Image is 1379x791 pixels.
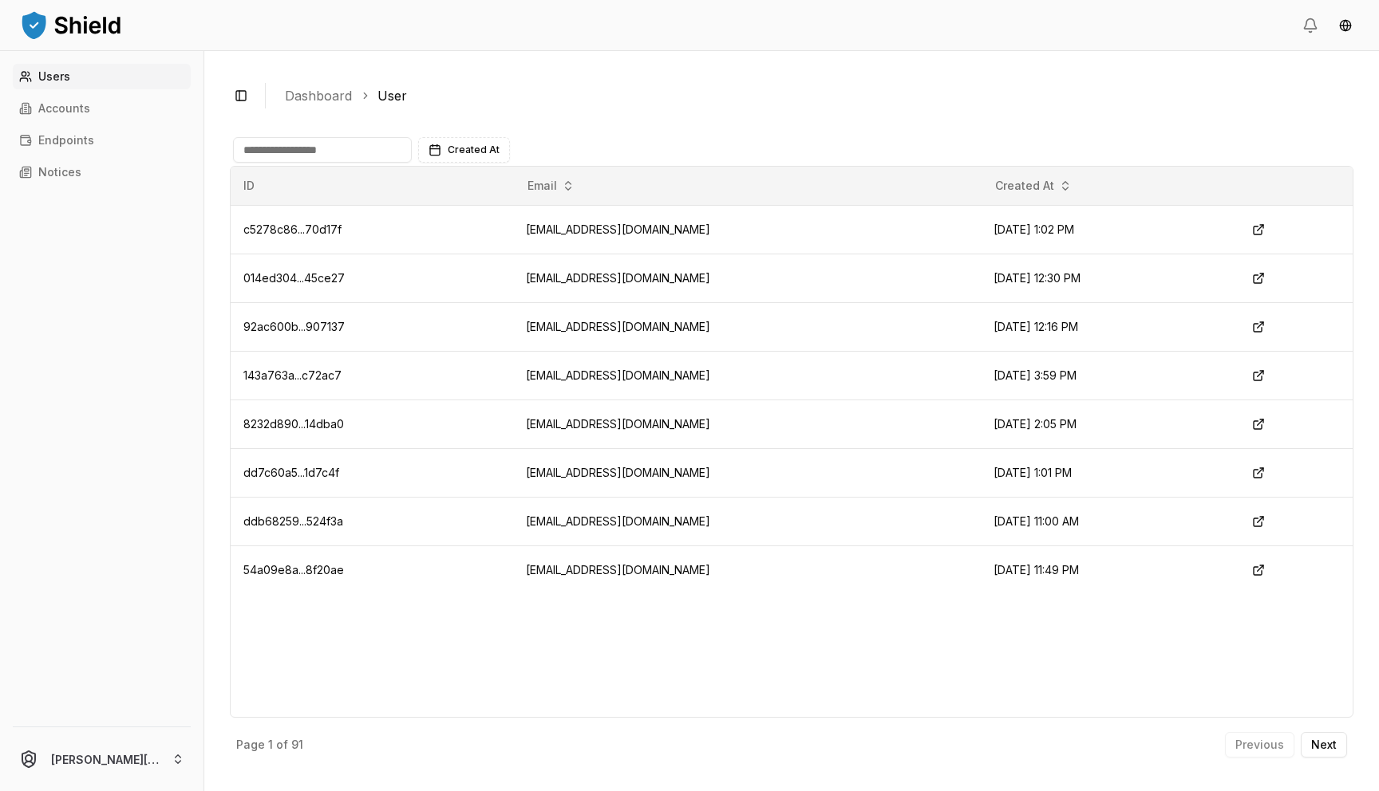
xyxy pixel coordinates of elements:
[989,173,1078,199] button: Created At
[521,173,581,199] button: Email
[291,739,303,750] p: 91
[513,351,981,399] td: [EMAIL_ADDRESS][DOMAIN_NAME]
[38,103,90,114] p: Accounts
[513,448,981,497] td: [EMAIL_ADDRESS][DOMAIN_NAME]
[994,417,1077,431] span: [DATE] 2:05 PM
[243,368,342,382] span: 143a763a...c72ac7
[285,86,352,105] a: Dashboard
[236,739,265,750] p: Page
[994,563,1079,577] span: [DATE] 11:49 PM
[513,205,981,254] td: [EMAIL_ADDRESS][DOMAIN_NAME]
[243,563,344,577] span: 54a09e8a...8f20ae
[418,137,510,163] button: Created At
[51,751,159,768] p: [PERSON_NAME][EMAIL_ADDRESS][DOMAIN_NAME]
[1311,739,1337,750] p: Next
[994,271,1081,285] span: [DATE] 12:30 PM
[994,466,1072,479] span: [DATE] 1:01 PM
[994,320,1078,333] span: [DATE] 12:16 PM
[13,159,191,185] a: Notices
[243,271,345,285] span: 014ed304...45ce27
[1301,732,1347,758] button: Next
[513,302,981,351] td: [EMAIL_ADDRESS][DOMAIN_NAME]
[19,9,123,41] img: ShieldPay Logo
[13,96,191,121] a: Accounts
[285,86,1341,105] nav: breadcrumb
[243,417,344,431] span: 8232d890...14dba0
[13,128,191,153] a: Endpoints
[243,466,339,479] span: dd7c60a5...1d7c4f
[994,368,1077,382] span: [DATE] 3:59 PM
[513,399,981,448] td: [EMAIL_ADDRESS][DOMAIN_NAME]
[377,86,407,105] a: User
[38,167,81,178] p: Notices
[243,320,345,333] span: 92ac600b...907137
[6,734,197,785] button: [PERSON_NAME][EMAIL_ADDRESS][DOMAIN_NAME]
[38,71,70,82] p: Users
[448,144,500,156] span: Created At
[513,545,981,594] td: [EMAIL_ADDRESS][DOMAIN_NAME]
[276,739,288,750] p: of
[231,167,513,205] th: ID
[243,222,342,236] span: c5278c86...70d17f
[268,739,273,750] p: 1
[513,254,981,302] td: [EMAIL_ADDRESS][DOMAIN_NAME]
[994,514,1079,528] span: [DATE] 11:00 AM
[13,64,191,89] a: Users
[513,497,981,545] td: [EMAIL_ADDRESS][DOMAIN_NAME]
[994,222,1074,236] span: [DATE] 1:02 PM
[243,514,343,528] span: ddb68259...524f3a
[38,135,94,146] p: Endpoints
